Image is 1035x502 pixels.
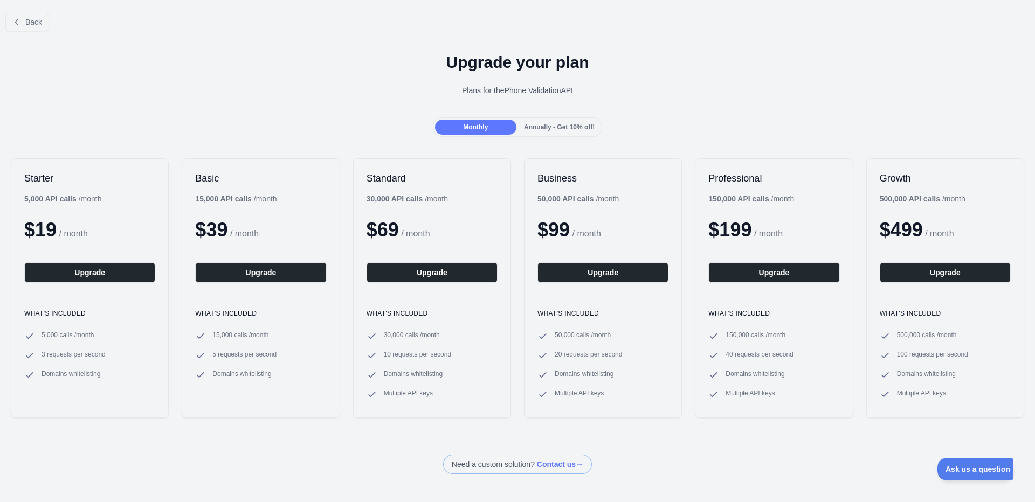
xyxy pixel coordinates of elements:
[708,194,769,203] b: 150,000 API calls
[537,194,594,203] b: 50,000 API calls
[708,219,751,241] span: $ 199
[537,193,619,204] div: / month
[937,458,1013,480] iframe: Toggle Customer Support
[708,172,839,185] h2: Professional
[367,193,448,204] div: / month
[708,193,794,204] div: / month
[367,172,498,185] h2: Standard
[367,194,423,203] b: 30,000 API calls
[537,172,668,185] h2: Business
[537,219,570,241] span: $ 99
